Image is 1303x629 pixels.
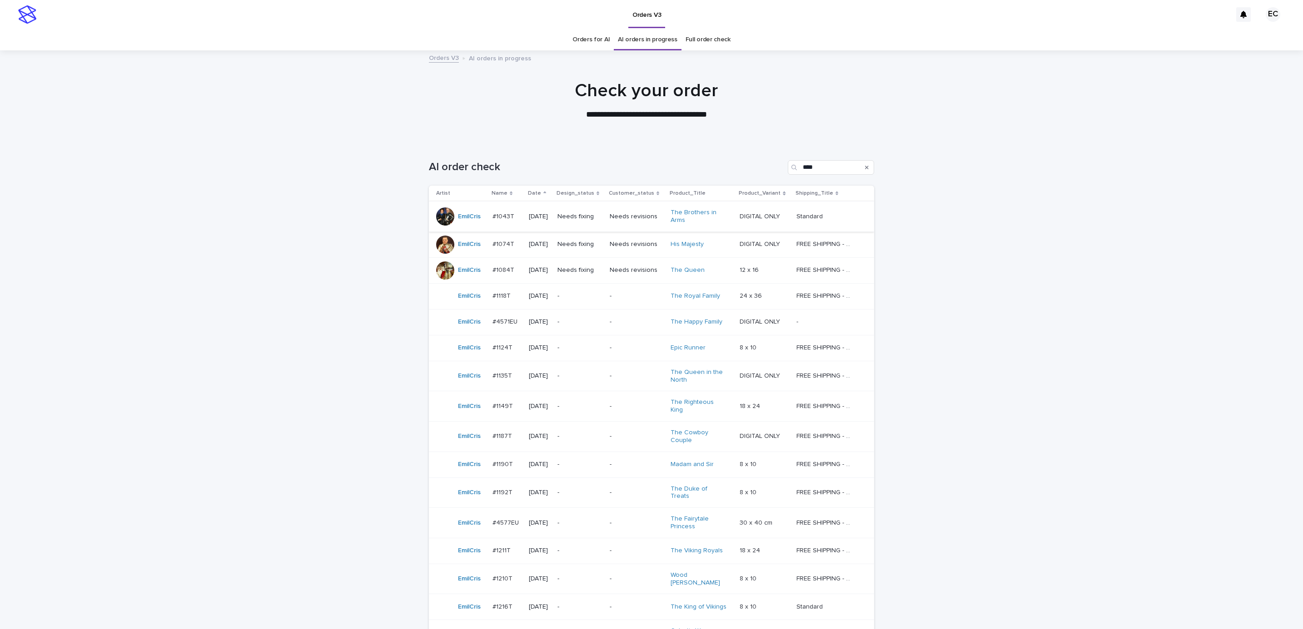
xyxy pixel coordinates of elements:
[671,515,727,531] a: The Fairytale Princess
[458,603,481,611] a: EmilCris
[610,318,663,326] p: -
[740,545,762,555] p: 18 x 24
[529,519,550,527] p: [DATE]
[458,292,481,300] a: EmilCris
[610,461,663,468] p: -
[492,487,514,496] p: #1192T
[670,188,706,198] p: Product_Title
[740,370,782,380] p: DIGITAL ONLY
[572,29,610,50] a: Orders for AI
[740,601,758,611] p: 8 x 10
[557,292,602,300] p: -
[1266,7,1280,22] div: EC
[796,290,855,300] p: FREE SHIPPING - preview in 1-2 business days, after your approval delivery will take 5-10 b.d.
[796,316,800,326] p: -
[529,344,550,352] p: [DATE]
[610,266,663,274] p: Needs revisions
[796,573,855,583] p: FREE SHIPPING - preview in 1-2 business days, after your approval delivery will take 5-10 b.d.
[492,573,514,583] p: #1210T
[492,545,512,555] p: #1211T
[429,452,874,477] tr: EmilCris #1190T#1190T [DATE]--Madam and Sir 8 x 108 x 10 FREE SHIPPING - preview in 1-2 business ...
[429,309,874,335] tr: EmilCris #4571EU#4571EU [DATE]--The Happy Family DIGITAL ONLYDIGITAL ONLY --
[557,213,602,221] p: Needs fixing
[557,318,602,326] p: -
[458,489,481,496] a: EmilCris
[492,265,516,274] p: #1084T
[529,603,550,611] p: [DATE]
[796,188,833,198] p: Shipping_Title
[529,432,550,440] p: [DATE]
[557,188,594,198] p: Design_status
[609,188,654,198] p: Customer_status
[671,461,714,468] a: Madam and Sir
[458,213,481,221] a: EmilCris
[796,239,855,248] p: FREE SHIPPING - preview in 1-2 business days, after your approval delivery will take 5-10 b.d.
[557,241,602,248] p: Needs fixing
[424,80,869,102] h1: Check your order
[429,257,874,283] tr: EmilCris #1084T#1084T [DATE]Needs fixingNeeds revisionsThe Queen 12 x 1612 x 16 FREE SHIPPING - p...
[429,361,874,391] tr: EmilCris #1135T#1135T [DATE]--The Queen in the North DIGITAL ONLYDIGITAL ONLY FREE SHIPPING - pre...
[671,485,727,501] a: The Duke of Treats
[458,575,481,583] a: EmilCris
[671,398,727,414] a: The Righteous King
[458,318,481,326] a: EmilCris
[529,575,550,583] p: [DATE]
[429,538,874,564] tr: EmilCris #1211T#1211T [DATE]--The Viking Royals 18 x 2418 x 24 FREE SHIPPING - preview in 1-2 bus...
[458,403,481,410] a: EmilCris
[529,372,550,380] p: [DATE]
[529,318,550,326] p: [DATE]
[529,403,550,410] p: [DATE]
[788,160,874,175] input: Search
[492,342,514,352] p: #1124T
[796,601,825,611] p: Standard
[529,292,550,300] p: [DATE]
[610,344,663,352] p: -
[610,213,663,221] p: Needs revisions
[740,517,774,527] p: 30 x 40 cm
[429,335,874,361] tr: EmilCris #1124T#1124T [DATE]--Epic Runner 8 x 108 x 10 FREE SHIPPING - preview in 1-2 business da...
[557,519,602,527] p: -
[796,517,855,527] p: FREE SHIPPING - preview in 1-2 business days, after your approval delivery will take 5-10 busines...
[492,211,516,221] p: #1043T
[429,201,874,232] tr: EmilCris #1043T#1043T [DATE]Needs fixingNeeds revisionsThe Brothers in Arms DIGITAL ONLYDIGITAL O...
[429,594,874,620] tr: EmilCris #1216T#1216T [DATE]--The King of Vikings 8 x 108 x 10 StandardStandard
[529,241,550,248] p: [DATE]
[492,370,514,380] p: #1135T
[610,403,663,410] p: -
[458,547,481,555] a: EmilCris
[740,487,758,496] p: 8 x 10
[618,29,677,50] a: AI orders in progress
[557,603,602,611] p: -
[557,266,602,274] p: Needs fixing
[740,342,758,352] p: 8 x 10
[492,601,514,611] p: #1216T
[557,575,602,583] p: -
[610,432,663,440] p: -
[671,292,720,300] a: The Royal Family
[458,344,481,352] a: EmilCris
[610,292,663,300] p: -
[458,372,481,380] a: EmilCris
[429,421,874,452] tr: EmilCris #1187T#1187T [DATE]--The Cowboy Couple DIGITAL ONLYDIGITAL ONLY FREE SHIPPING - preview ...
[671,547,723,555] a: The Viking Royals
[528,188,541,198] p: Date
[671,209,727,224] a: The Brothers in Arms
[429,391,874,422] tr: EmilCris #1149T#1149T [DATE]--The Righteous King 18 x 2418 x 24 FREE SHIPPING - preview in 1-2 bu...
[492,290,512,300] p: #1118T
[429,52,459,63] a: Orders V3
[740,239,782,248] p: DIGITAL ONLY
[492,459,515,468] p: #1190T
[492,239,516,248] p: #1074T
[429,283,874,309] tr: EmilCris #1118T#1118T [DATE]--The Royal Family 24 x 3624 x 36 FREE SHIPPING - preview in 1-2 busi...
[469,53,531,63] p: AI orders in progress
[610,519,663,527] p: -
[492,188,507,198] p: Name
[671,266,705,274] a: The Queen
[492,316,519,326] p: #4571EU
[796,342,855,352] p: FREE SHIPPING - preview in 1-2 business days, after your approval delivery will take 5-10 b.d.
[740,265,761,274] p: 12 x 16
[740,290,764,300] p: 24 x 36
[796,459,855,468] p: FREE SHIPPING - preview in 1-2 business days, after your approval delivery will take 5-10 b.d.
[492,401,515,410] p: #1149T
[740,431,782,440] p: DIGITAL ONLY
